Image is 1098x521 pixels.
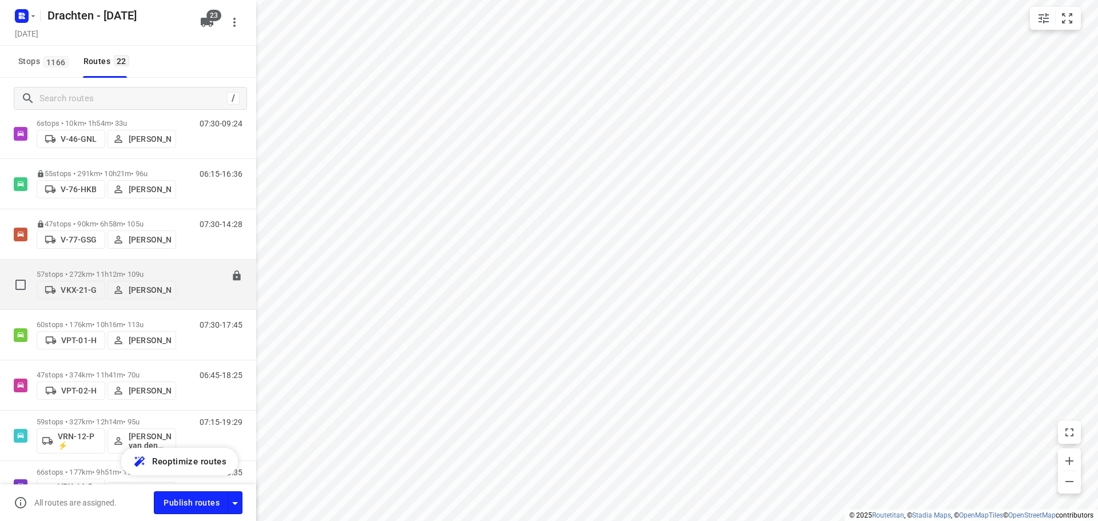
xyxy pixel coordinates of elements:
p: V-77-GSG [61,235,97,244]
button: Lock route [231,270,242,283]
div: small contained button group [1030,7,1081,30]
p: [PERSON_NAME] [129,235,171,244]
p: 57 stops • 272km • 11h12m • 109u [37,270,176,279]
p: VKX-21-G [61,285,97,295]
p: V-46-GNL [61,134,97,144]
p: 55 stops • 291km • 10h21m • 96u [37,169,176,178]
div: / [227,92,240,105]
button: VKX-21-G [37,281,105,299]
p: All routes are assigned. [34,498,117,507]
p: 06:15-16:36 [200,169,242,178]
p: 6 stops • 10km • 1h54m • 33u [37,119,176,128]
li: © 2025 , © , © © contributors [849,511,1093,519]
p: [PERSON_NAME] [129,386,171,395]
p: VRN-12-P ⚡ [58,432,100,450]
button: 23 [196,11,218,34]
p: [PERSON_NAME] [129,134,171,144]
p: 07:30-09:24 [200,119,242,128]
p: [PERSON_NAME] [129,285,171,295]
button: Fit zoom [1056,7,1079,30]
button: [PERSON_NAME] [108,230,176,249]
button: [PERSON_NAME] van den [PERSON_NAME] [108,428,176,454]
button: Map settings [1032,7,1055,30]
a: OpenStreetMap [1008,511,1056,519]
button: [PERSON_NAME] [108,281,176,299]
button: VPT-02-H [37,381,105,400]
h5: [DATE] [10,27,43,40]
span: Publish routes [164,496,220,510]
span: 22 [114,55,129,66]
button: Reoptimize routes [121,448,238,475]
p: 47 stops • 374km • 11h41m • 70u [37,371,176,379]
p: 66 stops • 177km • 9h51m • 104u [37,468,176,476]
p: 60 stops • 176km • 10h16m • 113u [37,320,176,329]
button: [PERSON_NAME] [108,130,176,148]
button: VRX-16-D ⚡ [37,479,105,504]
button: VRN-12-P ⚡ [37,428,105,454]
p: 07:30-17:45 [200,320,242,329]
p: [PERSON_NAME] van den [PERSON_NAME] [129,432,171,450]
button: V-76-HKB [37,180,105,198]
span: Select [9,273,32,296]
button: V-77-GSG [37,230,105,249]
p: VPT-01-H [61,336,97,345]
h5: Drachten - [DATE] [43,6,191,25]
button: V-46-GNL [37,130,105,148]
p: 47 stops • 90km • 6h58m • 105u [37,220,176,228]
p: VPT-02-H [61,386,97,395]
div: Driver app settings [228,495,242,510]
a: OpenMapTiles [959,511,1003,519]
span: Reoptimize routes [152,454,226,469]
span: 1166 [43,56,69,67]
span: 23 [206,10,221,21]
button: [PERSON_NAME] [108,381,176,400]
button: Publish routes [154,491,228,514]
button: [PERSON_NAME] [108,331,176,349]
input: Search routes [39,90,227,108]
p: [PERSON_NAME] [129,336,171,345]
button: VPT-01-H [37,331,105,349]
p: 59 stops • 327km • 12h14m • 95u [37,417,176,426]
div: Routes [83,54,133,69]
p: 07:15-19:29 [200,417,242,427]
p: VRX-16-D ⚡ [58,482,100,500]
a: Stadia Maps [912,511,951,519]
p: [PERSON_NAME] [129,185,171,194]
span: Stops [18,54,72,69]
p: 07:30-14:28 [200,220,242,229]
a: Routetitan [872,511,904,519]
button: [PERSON_NAME] [108,180,176,198]
p: 06:45-18:25 [200,371,242,380]
p: V-76-HKB [61,185,97,194]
